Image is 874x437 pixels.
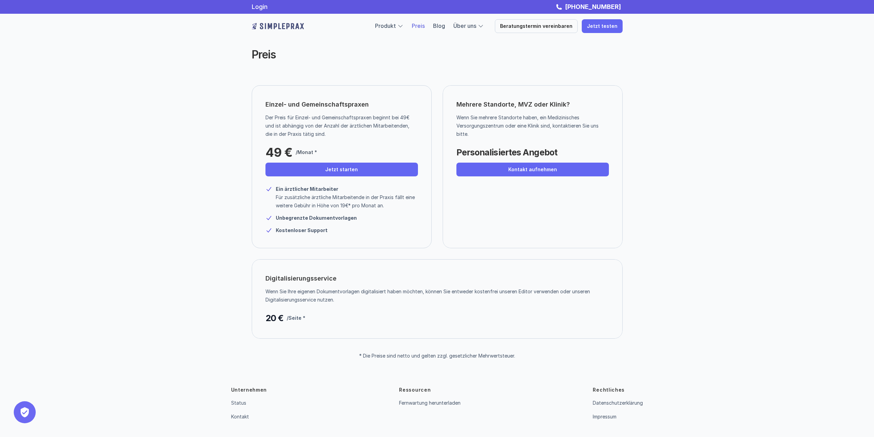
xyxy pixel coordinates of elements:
[453,22,476,29] a: Über uns
[456,145,557,159] p: Personalisiertes Angebot
[375,22,396,29] a: Produkt
[500,23,572,29] p: Beratungstermin vereinbaren
[265,99,369,110] p: Einzel- und Gemeinschaftspraxen
[265,273,337,284] p: Digitalisierungsservice
[359,353,515,359] p: * Die Preise sind netto und gelten zzgl. gesetzlicher Mehrwertsteuer.
[276,186,338,192] strong: Ein ärztlicher Mitarbeiter
[593,400,643,406] a: Datenschutzerklärung
[296,148,317,156] p: /Monat *
[265,145,292,159] p: 49 €
[231,414,249,419] a: Kontakt
[265,287,604,304] p: Wenn Sie Ihre eigenen Dokumentvorlagen digitalisiert haben möchten, können Sie entweder kostenfre...
[587,23,617,29] p: Jetzt testen
[276,193,418,210] p: Für zusätzliche ärztliche Mitarbeitende in der Praxis fällt eine weitere Gebühr in Höhe von 19€* ...
[433,22,445,29] a: Blog
[252,48,509,61] h2: Preis
[265,113,413,138] p: Der Preis für Einzel- und Gemeinschaftspraxen beginnt bei 49€ und ist abhängig von der Anzahl der...
[412,22,425,29] a: Preis
[399,400,461,406] a: Fernwartung herunterladen
[456,99,609,110] p: Mehrere Standorte, MVZ oder Klinik?
[456,163,609,176] a: Kontakt aufnehmen
[276,215,357,221] strong: Unbegrenzte Dokumentvorlagen
[565,3,621,10] strong: [PHONE_NUMBER]
[265,311,283,325] p: 20 €
[231,400,246,406] a: Status
[456,113,604,138] p: Wenn Sie mehrere Standorte haben, ein Medizinisches Versorgungszentrum oder eine Klinik sind, kon...
[593,414,616,419] a: Impressum
[593,386,625,393] p: Rechtliches
[563,3,623,10] a: [PHONE_NUMBER]
[508,167,557,173] p: Kontakt aufnehmen
[252,3,268,10] a: Login
[495,19,578,33] a: Beratungstermin vereinbaren
[231,386,267,393] p: Unternehmen
[265,163,418,176] a: Jetzt starten
[325,167,358,173] p: Jetzt starten
[287,314,305,322] p: /Seite *
[399,386,431,393] p: Ressourcen
[582,19,623,33] a: Jetzt testen
[276,227,328,233] strong: Kostenloser Support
